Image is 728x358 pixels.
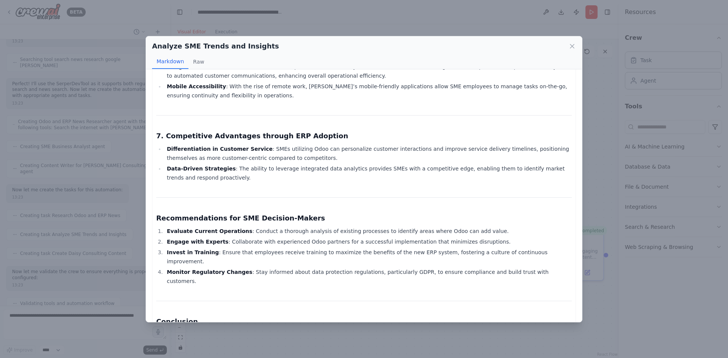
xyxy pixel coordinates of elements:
strong: Mobile Accessibility [167,83,226,89]
li: : Stay informed about data protection regulations, particularly GDPR, to ensure compliance and bu... [165,267,572,286]
strong: Monitor Regulatory Changes [167,269,253,275]
li: : SMEs utilizing Odoo can personalize customer interactions and improve service delivery timeline... [165,144,572,163]
li: : The ability to leverage integrated data analytics provides SMEs with a competitive edge, enabli... [165,164,572,182]
h2: Analyze SME Trends and Insights [152,41,279,52]
h3: Recommendations for SME Decision-Makers [156,213,572,224]
li: : Collaborate with experienced Odoo partners for a successful implementation that minimizes disru... [165,237,572,246]
strong: Evaluate Current Operations [167,228,253,234]
li: : Conduct a thorough analysis of existing processes to identify areas where Odoo can add value. [165,227,572,236]
strong: Differentiation in Customer Service [167,146,273,152]
strong: Invest in Training [167,249,219,255]
strong: Engage with Experts [167,239,229,245]
button: Raw [188,55,209,69]
li: : Ensure that employees receive training to maximize the benefits of the new ERP system, fosterin... [165,248,572,266]
h3: Conclusion [156,316,572,327]
h3: 7. Competitive Advantages through ERP Adoption [156,131,572,141]
li: : The incorporation of AI in ERP systems like Odoo is revolutionizing how SMEs operate, from pred... [165,62,572,80]
button: Markdown [152,55,188,69]
li: : With the rise of remote work, [PERSON_NAME]’s mobile-friendly applications allow SME employees ... [165,82,572,100]
strong: Data-Driven Strategies [167,166,236,172]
